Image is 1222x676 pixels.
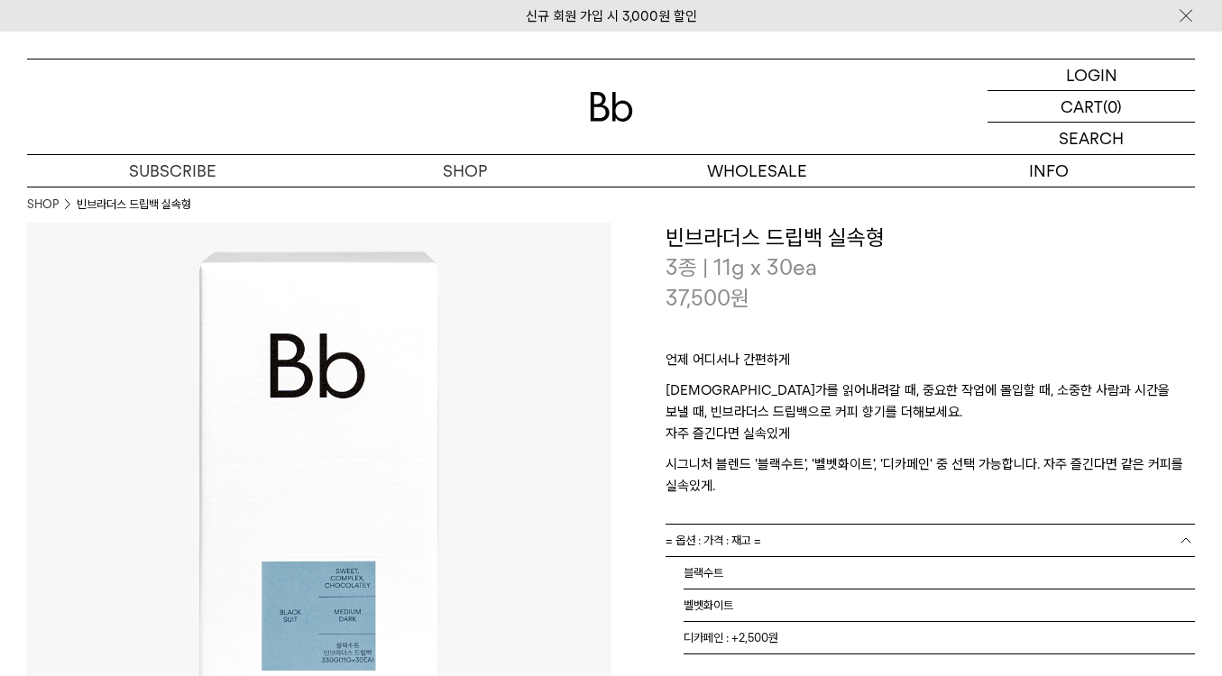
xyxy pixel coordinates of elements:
[666,223,1196,253] h3: 빈브라더스 드립백 실속형
[1059,123,1124,154] p: SEARCH
[666,453,1196,497] p: 시그니처 블렌드 '블랙수트', '벨벳화이트', '디카페인' 중 선택 가능합니다. 자주 즐긴다면 같은 커피를 실속있게.
[590,92,633,122] img: 로고
[1103,91,1122,122] p: (0)
[730,285,749,311] span: 원
[1066,59,1117,90] p: LOGIN
[666,252,1196,283] p: 3종 | 11g x 30ea
[666,525,761,556] span: = 옵션 : 가격 : 재고 =
[611,155,904,187] p: WHOLESALE
[666,349,1196,379] p: 언제 어디서나 간편하게
[526,8,697,24] a: 신규 회원 가입 시 3,000원 할인
[319,155,611,187] a: SHOP
[27,196,59,214] a: SHOP
[988,91,1195,123] a: CART (0)
[988,59,1195,91] a: LOGIN
[684,622,1196,654] li: 디카페인 : +2,500원
[684,557,1196,589] li: 블랙수트
[666,283,749,314] p: 37,500
[27,155,319,187] a: SUBSCRIBE
[1061,91,1103,122] p: CART
[666,379,1196,423] p: [DEMOGRAPHIC_DATA]가를 읽어내려갈 때, 중요한 작업에 몰입할 때, 소중한 사람과 시간을 보낼 때, 빈브라더스 드립백으로 커피 향기를 더해보세요.
[684,589,1196,622] li: 벨벳화이트
[666,423,1196,453] p: 자주 즐긴다면 실속있게
[77,196,191,214] li: 빈브라더스 드립백 실속형
[903,155,1195,187] p: INFO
